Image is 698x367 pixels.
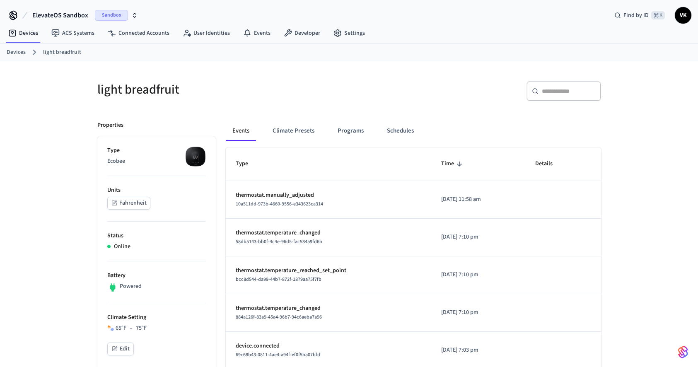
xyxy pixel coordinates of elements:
[130,324,133,333] span: –
[236,200,323,208] span: 10a511dd-973b-4660-9556-e343623ca314
[675,7,691,24] button: VK
[266,121,321,141] button: Climate Presets
[45,26,101,41] a: ACS Systems
[236,229,421,237] p: thermostat.temperature_changed
[236,266,421,275] p: thermostat.temperature_reached_set_point
[107,343,134,355] button: Edit
[331,121,370,141] button: Programs
[95,10,128,21] span: Sandbox
[236,191,421,200] p: thermostat.manually_adjusted
[107,313,206,322] p: Climate Setting
[277,26,327,41] a: Developer
[441,233,515,241] p: [DATE] 7:10 pm
[7,48,26,57] a: Devices
[236,342,421,350] p: device.connected
[327,26,372,41] a: Settings
[114,242,130,251] p: Online
[116,324,147,333] div: 65 °F 75 °F
[107,197,150,210] button: Fahrenheit
[43,48,81,57] a: light breadfruit
[608,8,671,23] div: Find by ID⌘ K
[107,325,114,331] img: Heat Cool
[236,314,322,321] span: 884a126f-83a9-45a4-96b7-94c6aeba7a96
[237,26,277,41] a: Events
[107,271,206,280] p: Battery
[236,304,421,313] p: thermostat.temperature_changed
[185,146,206,167] img: ecobee_lite_3
[226,121,256,141] button: Events
[236,157,259,170] span: Type
[120,282,142,291] p: Powered
[441,157,465,170] span: Time
[678,345,688,359] img: SeamLogoGradient.69752ec5.svg
[107,146,206,155] p: Type
[651,11,665,19] span: ⌘ K
[380,121,420,141] button: Schedules
[623,11,649,19] span: Find by ID
[236,276,321,283] span: bcc8d544-da99-44b7-872f-1879aa75f7fb
[676,8,691,23] span: VK
[176,26,237,41] a: User Identities
[101,26,176,41] a: Connected Accounts
[441,308,515,317] p: [DATE] 7:10 pm
[107,186,206,195] p: Units
[441,195,515,204] p: [DATE] 11:58 am
[2,26,45,41] a: Devices
[236,351,320,358] span: 69c68b43-0811-4ae4-a94f-ef0f5ba07bfd
[236,238,322,245] span: 58db5143-bb0f-4c4e-96d5-fac534a9fd6b
[535,157,563,170] span: Details
[32,10,88,20] span: ElevateOS Sandbox
[107,232,206,240] p: Status
[107,157,206,166] p: Ecobee
[441,346,515,355] p: [DATE] 7:03 pm
[97,121,123,130] p: Properties
[441,270,515,279] p: [DATE] 7:10 pm
[97,81,344,98] h5: light breadfruit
